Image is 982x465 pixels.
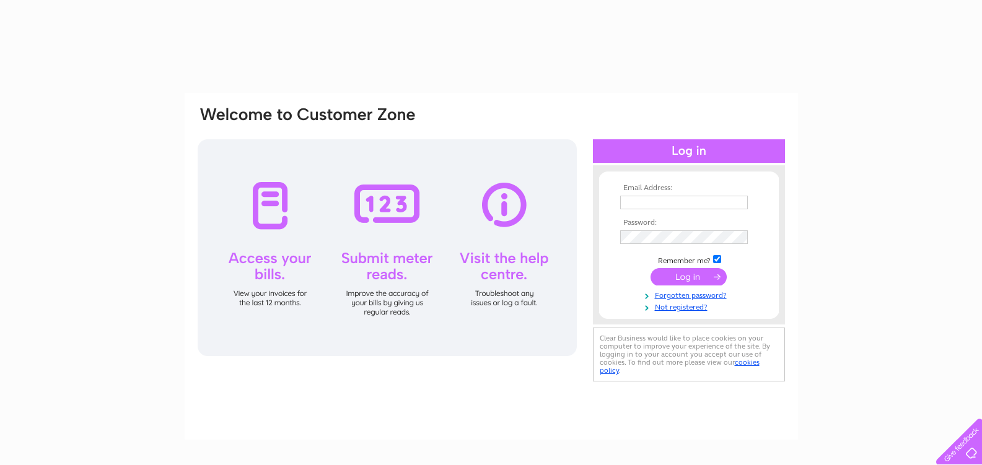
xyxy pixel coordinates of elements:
[620,300,761,312] a: Not registered?
[617,253,761,266] td: Remember me?
[651,268,727,285] input: Submit
[600,358,760,375] a: cookies policy
[593,328,785,381] div: Clear Business would like to place cookies on your computer to improve your experience of the sit...
[620,289,761,300] a: Forgotten password?
[617,219,761,227] th: Password:
[617,184,761,193] th: Email Address:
